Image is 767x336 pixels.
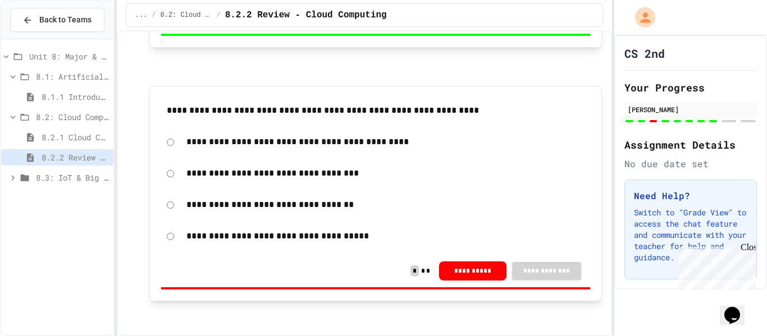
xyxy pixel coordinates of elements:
[216,11,220,20] span: /
[624,137,757,153] h2: Assignment Details
[4,4,77,71] div: Chat with us now!Close
[634,207,747,263] p: Switch to "Grade View" to access the chat feature and communicate with your teacher for help and ...
[42,91,109,103] span: 8.1.1 Introduction to Artificial Intelligence
[628,104,754,114] div: [PERSON_NAME]
[10,8,104,32] button: Back to Teams
[674,242,756,290] iframe: chat widget
[42,151,109,163] span: 8.2.2 Review - Cloud Computing
[634,189,747,202] h3: Need Help?
[624,80,757,95] h2: Your Progress
[624,157,757,171] div: No due date set
[36,71,109,82] span: 8.1: Artificial Intelligence Basics
[29,50,109,62] span: Unit 8: Major & Emerging Technologies
[623,4,658,30] div: My Account
[225,8,387,22] span: 8.2.2 Review - Cloud Computing
[36,172,109,183] span: 8.3: IoT & Big Data
[135,11,148,20] span: ...
[161,11,212,20] span: 8.2: Cloud Computing
[720,291,756,325] iframe: chat widget
[36,111,109,123] span: 8.2: Cloud Computing
[39,14,92,26] span: Back to Teams
[42,131,109,143] span: 8.2.1 Cloud Computing: Transforming the Digital World
[624,45,665,61] h1: CS 2nd
[152,11,156,20] span: /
